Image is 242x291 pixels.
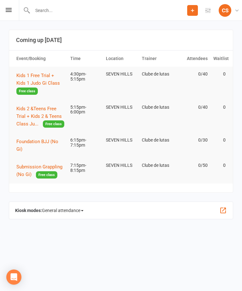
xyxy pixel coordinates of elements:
td: 0 [210,100,228,115]
span: Free class [43,120,64,128]
h3: Coming up [DATE] [16,37,226,43]
div: Open Intercom Messenger [6,270,21,285]
td: 7:15pm-8:15pm [67,158,103,178]
td: 0/40 [175,100,210,115]
td: 0/40 [175,67,210,82]
td: Clube de lutas [139,100,175,115]
td: Clube de lutas [139,158,175,173]
strong: Kiosk modes: [15,208,42,213]
th: Trainer [139,51,175,67]
th: Time [67,51,103,67]
button: Kids 1 Free Trial + Kids 1 Judo Gi ClassFree class [16,72,65,95]
span: Kids 2 &Teens Free Trial + Kids 2 & Teens Class Ju... [16,106,62,127]
td: Clube de lutas [139,67,175,82]
td: 0 [210,158,228,173]
td: SEVEN HILLS [103,133,139,148]
td: 5:15pm-6:00pm [67,100,103,120]
td: 0/50 [175,158,210,173]
span: Kids 1 Free Trial + Kids 1 Judo Gi Class [16,73,60,86]
td: 0/30 [175,133,210,148]
th: Waitlist [210,51,228,67]
button: Submission Grappling (No Gi)Free class [16,163,65,179]
span: Submission Grappling (No Gi) [16,164,62,177]
th: Attendees [175,51,210,67]
td: 0 [210,67,228,82]
td: 0 [210,133,228,148]
input: Search... [31,6,187,15]
span: Free class [36,171,57,179]
td: 6:15pm-7:15pm [67,133,103,153]
td: SEVEN HILLS [103,67,139,82]
button: Kids 2 &Teens Free Trial + Kids 2 & Teens Class Ju...Free class [16,105,65,128]
button: Foundation BJJ (No Gi) [16,138,65,153]
td: Clube de lutas [139,133,175,148]
div: CS [219,4,231,17]
span: Free class [16,88,38,95]
th: Location [103,51,139,67]
span: Foundation BJJ (No Gi) [16,139,58,152]
td: 4:30pm-5:15pm [67,67,103,87]
span: General attendance [42,205,84,215]
th: Event/Booking [14,51,67,67]
td: SEVEN HILLS [103,100,139,115]
td: SEVEN HILLS [103,158,139,173]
